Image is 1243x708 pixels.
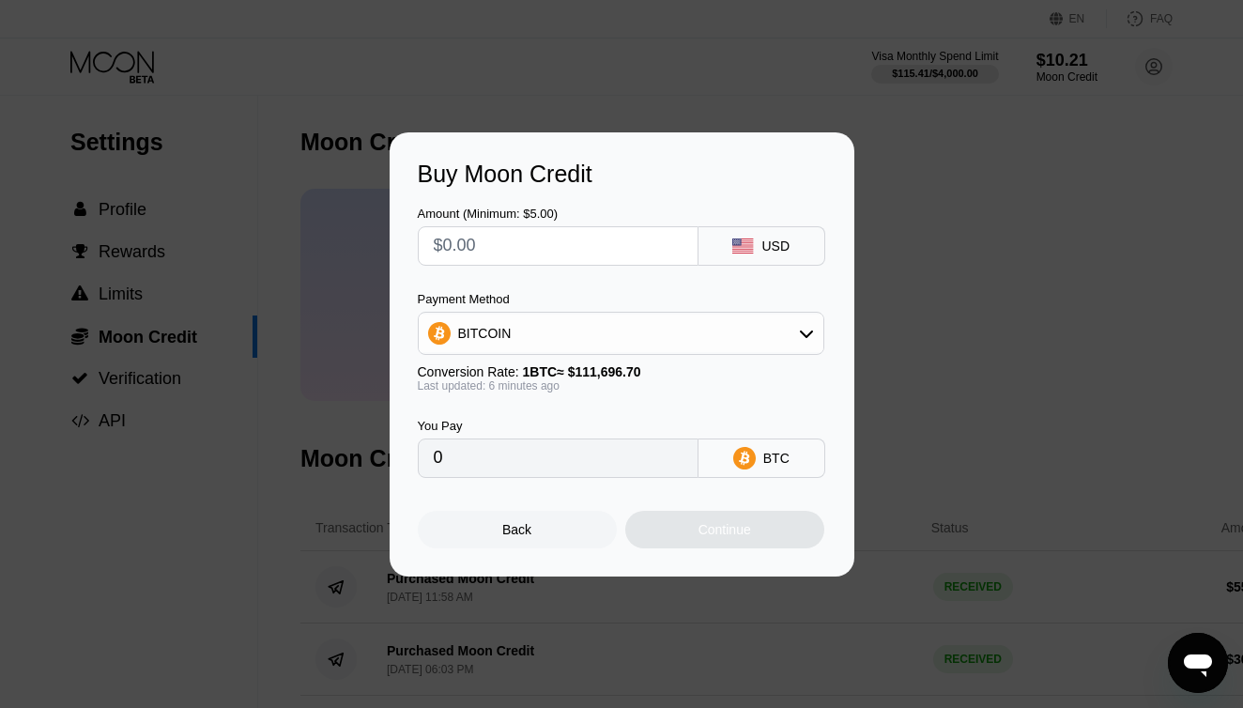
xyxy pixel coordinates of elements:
[502,522,531,537] div: Back
[434,227,683,265] input: $0.00
[418,511,617,548] div: Back
[523,364,641,379] span: 1 BTC ≈ $111,696.70
[418,207,698,221] div: Amount (Minimum: $5.00)
[761,239,790,254] div: USD
[458,326,512,341] div: BITCOIN
[418,364,824,379] div: Conversion Rate:
[763,451,790,466] div: BTC
[418,292,824,306] div: Payment Method
[418,379,824,392] div: Last updated: 6 minutes ago
[418,419,698,433] div: You Pay
[418,161,826,188] div: Buy Moon Credit
[419,315,823,352] div: BITCOIN
[1168,633,1228,693] iframe: Button to launch messaging window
